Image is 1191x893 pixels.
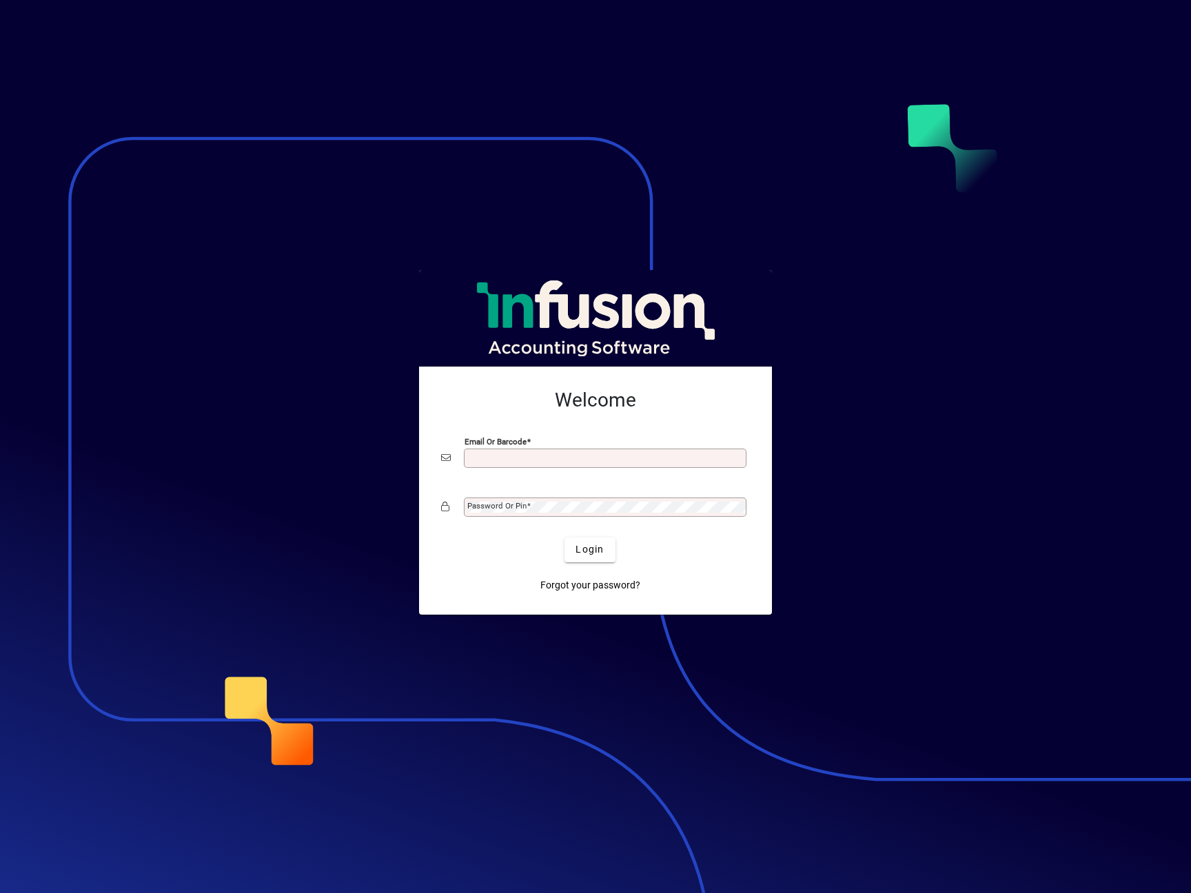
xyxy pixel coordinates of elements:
[441,389,750,412] h2: Welcome
[535,573,646,598] a: Forgot your password?
[564,537,615,562] button: Login
[540,578,640,593] span: Forgot your password?
[576,542,604,557] span: Login
[465,436,527,446] mat-label: Email or Barcode
[467,501,527,511] mat-label: Password or Pin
